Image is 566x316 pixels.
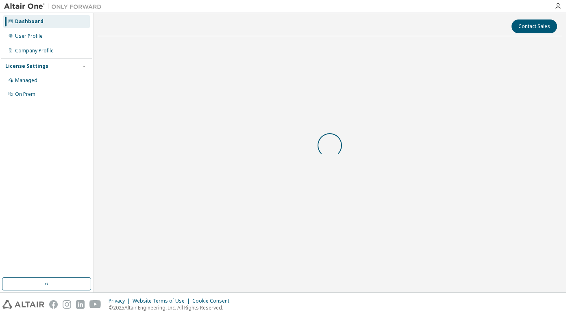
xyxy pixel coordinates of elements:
img: instagram.svg [63,300,71,309]
img: Altair One [4,2,106,11]
div: User Profile [15,33,43,39]
div: License Settings [5,63,48,69]
div: Cookie Consent [192,298,234,304]
img: altair_logo.svg [2,300,44,309]
button: Contact Sales [512,19,557,33]
div: Website Terms of Use [133,298,192,304]
img: linkedin.svg [76,300,85,309]
img: facebook.svg [49,300,58,309]
div: Managed [15,77,37,84]
img: youtube.svg [89,300,101,309]
div: Dashboard [15,18,44,25]
div: On Prem [15,91,35,97]
p: © 2025 Altair Engineering, Inc. All Rights Reserved. [109,304,234,311]
div: Privacy [109,298,133,304]
div: Company Profile [15,48,54,54]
